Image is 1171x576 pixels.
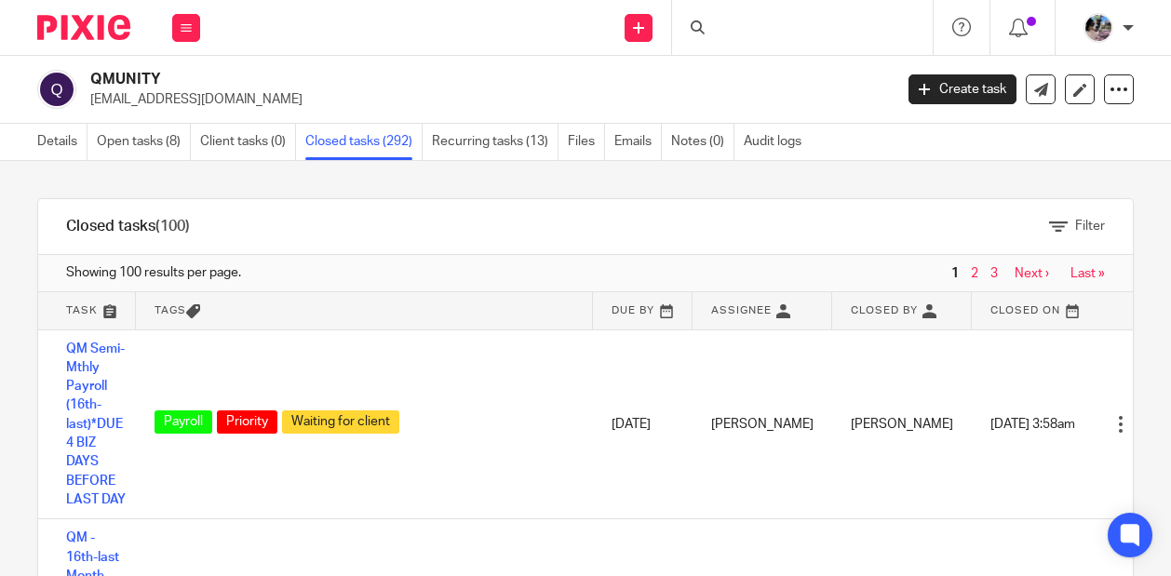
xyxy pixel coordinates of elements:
[593,329,693,519] td: [DATE]
[568,124,605,160] a: Files
[97,124,191,160] a: Open tasks (8)
[66,342,126,507] a: QM Semi-Mthly Payroll (16th-last)*DUE 4 BIZ DAYS BEFORE LAST DAY
[37,15,130,40] img: Pixie
[217,410,277,434] span: Priority
[671,124,734,160] a: Notes (0)
[90,70,722,89] h2: QMUNITY
[432,124,559,160] a: Recurring tasks (13)
[990,267,998,280] a: 3
[66,263,241,282] span: Showing 100 results per page.
[155,219,190,234] span: (100)
[947,266,1105,281] nav: pager
[971,267,978,280] a: 2
[947,262,963,285] span: 1
[909,74,1016,104] a: Create task
[1070,267,1105,280] a: Last »
[155,410,212,434] span: Payroll
[693,329,832,519] td: [PERSON_NAME]
[1075,220,1105,233] span: Filter
[744,124,811,160] a: Audit logs
[136,292,593,329] th: Tags
[37,124,87,160] a: Details
[990,418,1075,431] span: [DATE] 3:58am
[305,124,423,160] a: Closed tasks (292)
[851,418,953,431] span: [PERSON_NAME]
[1084,13,1113,43] img: Screen%20Shot%202020-06-25%20at%209.49.30%20AM.png
[282,410,399,434] span: Waiting for client
[90,90,881,109] p: [EMAIL_ADDRESS][DOMAIN_NAME]
[37,70,76,109] img: svg%3E
[66,217,190,236] h1: Closed tasks
[1015,267,1049,280] a: Next ›
[614,124,662,160] a: Emails
[200,124,296,160] a: Client tasks (0)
